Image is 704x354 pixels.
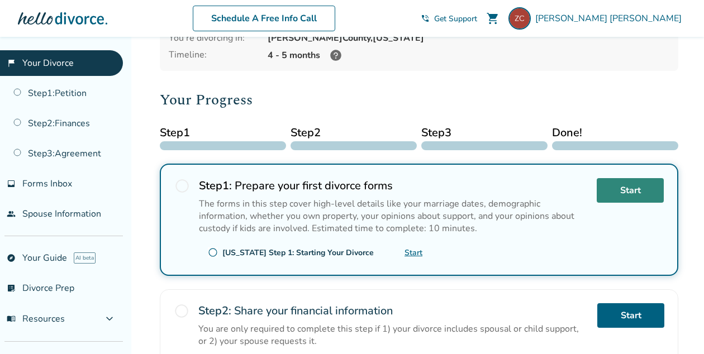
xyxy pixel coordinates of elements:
[7,253,16,262] span: explore
[405,247,422,258] a: Start
[160,125,286,141] span: Step 1
[198,303,231,318] strong: Step 2 :
[535,12,686,25] span: [PERSON_NAME] [PERSON_NAME]
[174,303,189,319] span: radio_button_unchecked
[7,284,16,293] span: list_alt_check
[7,313,65,325] span: Resources
[198,303,588,318] h2: Share your financial information
[421,13,477,24] a: phone_in_talkGet Support
[552,125,678,141] span: Done!
[486,12,500,25] span: shopping_cart
[222,247,374,258] div: [US_STATE] Step 1: Starting Your Divorce
[7,179,16,188] span: inbox
[268,49,669,62] div: 4 - 5 months
[7,59,16,68] span: flag_2
[160,89,678,111] h2: Your Progress
[597,303,664,328] a: Start
[597,178,664,203] a: Start
[199,178,232,193] strong: Step 1 :
[434,13,477,24] span: Get Support
[7,209,16,218] span: people
[421,125,548,141] span: Step 3
[169,49,259,62] div: Timeline:
[208,247,218,257] span: radio_button_unchecked
[508,7,531,30] img: zcohen89@gmail.com
[648,300,704,354] iframe: Chat Widget
[22,178,72,190] span: Forms Inbox
[421,14,430,23] span: phone_in_talk
[7,314,16,323] span: menu_book
[193,6,335,31] a: Schedule A Free Info Call
[198,323,588,347] p: You are only required to complete this step if 1) your divorce includes spousal or child support,...
[74,252,96,264] span: AI beta
[291,125,417,141] span: Step 2
[174,178,190,194] span: radio_button_unchecked
[199,198,588,235] p: The forms in this step cover high-level details like your marriage dates, demographic information...
[103,312,116,326] span: expand_more
[199,178,588,193] h2: Prepare your first divorce forms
